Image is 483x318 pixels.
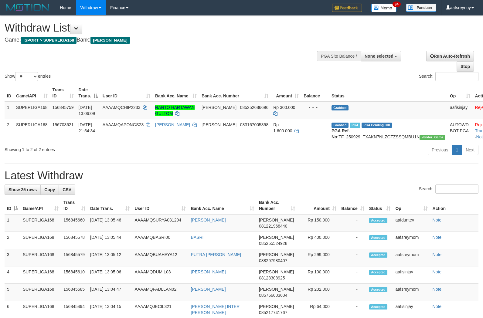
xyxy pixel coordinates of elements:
td: 2 [5,232,20,249]
td: 156845660 [61,214,88,232]
a: [PERSON_NAME] [191,218,226,222]
div: Showing 1 to 2 of 2 entries [5,144,197,153]
td: SUPERLIGA168 [20,232,61,249]
label: Search: [419,72,478,81]
th: Game/API: activate to sort column ascending [20,197,61,214]
span: Copy [44,187,55,192]
input: Search: [435,72,478,81]
span: [PERSON_NAME] [259,235,294,240]
a: Show 25 rows [5,184,41,195]
div: - - - [304,104,327,110]
span: Accepted [369,287,387,292]
span: Accepted [369,270,387,275]
span: Show 25 rows [9,187,37,192]
span: AAAAMQCHIP2233 [103,105,141,110]
td: SUPERLIGA168 [14,119,50,142]
span: Accepted [369,252,387,258]
a: Note [433,252,442,257]
span: [DATE] 21:54:34 [79,122,95,133]
span: [PERSON_NAME] [259,304,294,309]
td: - [339,284,367,301]
span: Vendor URL: https://trx31.1velocity.biz [420,135,445,140]
a: Next [462,145,478,155]
span: CSV [63,187,71,192]
td: AAAAMQFADLLAN02 [132,284,188,301]
b: PGA Ref. No: [332,128,350,139]
span: Copy 085252686696 to clipboard [240,105,268,110]
span: Copy 085255524928 to clipboard [259,241,287,246]
th: Balance: activate to sort column ascending [339,197,367,214]
span: Accepted [369,235,387,240]
td: 156845585 [61,284,88,301]
img: Button%20Memo.svg [371,4,397,12]
th: Bank Acc. Name: activate to sort column ascending [188,197,257,214]
select: Showentries [15,72,38,81]
td: AAAAMQBUAHAYA12 [132,249,188,266]
td: 2 [5,119,14,142]
span: [DATE] 13:06:09 [79,105,95,116]
td: TF_250929_TXAKN7NLZGTZSSQMBU1N [329,119,447,142]
img: MOTION_logo.png [5,3,51,12]
td: SUPERLIGA168 [20,284,61,301]
span: Rp 1.600.000 [273,122,292,133]
td: [DATE] 13:05:46 [88,214,132,232]
a: Stop [457,61,474,72]
td: aafsreymom [393,249,430,266]
input: Search: [435,184,478,194]
span: [PERSON_NAME] [259,252,294,257]
td: 1 [5,102,14,119]
td: SUPERLIGA168 [20,249,61,266]
span: Accepted [369,218,387,223]
td: AAAAMQSURYA031294 [132,214,188,232]
td: SUPERLIGA168 [20,266,61,284]
td: aafduntev [393,214,430,232]
a: [PERSON_NAME] [191,269,226,274]
td: [DATE] 13:04:47 [88,284,132,301]
th: User ID: activate to sort column ascending [100,84,153,102]
span: PGA Pending [362,123,392,128]
th: Amount: activate to sort column ascending [298,197,339,214]
a: Note [433,287,442,292]
span: Marked by aafchhiseyha [350,123,360,128]
div: PGA Site Balance / [317,51,361,61]
span: 156703621 [53,122,74,127]
span: Copy 085217741767 to clipboard [259,310,287,315]
a: Copy [40,184,59,195]
button: None selected [361,51,401,61]
span: AAAAMQAPONGS23 [103,122,144,127]
a: Previous [428,145,452,155]
span: [PERSON_NAME] [259,287,294,292]
td: - [339,266,367,284]
a: Note [433,218,442,222]
td: [DATE] 13:05:12 [88,249,132,266]
span: Accepted [369,304,387,310]
td: 4 [5,266,20,284]
td: AAAAMQDUMIL03 [132,266,188,284]
th: Bank Acc. Name: activate to sort column ascending [153,84,199,102]
td: - [339,249,367,266]
span: [PERSON_NAME] [259,269,294,274]
span: Copy 08128308925 to clipboard [259,276,285,280]
h1: Withdraw List [5,22,316,34]
td: 1 [5,214,20,232]
td: [DATE] 13:05:06 [88,266,132,284]
span: ISPORT > SUPERLIGA168 [21,37,77,44]
h1: Latest Withdraw [5,170,478,182]
th: Balance [301,84,329,102]
span: None selected [365,54,393,59]
th: Date Trans.: activate to sort column ascending [88,197,132,214]
a: CSV [59,184,75,195]
th: Trans ID: activate to sort column ascending [50,84,76,102]
td: Rp 150,000 [298,214,339,232]
span: Copy 088297980407 to clipboard [259,258,287,263]
label: Show entries [5,72,51,81]
th: Date Trans.: activate to sort column descending [76,84,100,102]
th: Status: activate to sort column ascending [367,197,393,214]
a: Note [433,304,442,309]
td: Rp 400,000 [298,232,339,249]
th: Trans ID: activate to sort column ascending [61,197,88,214]
span: 156845759 [53,105,74,110]
span: Copy 085766603604 to clipboard [259,293,287,298]
a: [PERSON_NAME] [155,122,190,127]
td: 156845578 [61,232,88,249]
